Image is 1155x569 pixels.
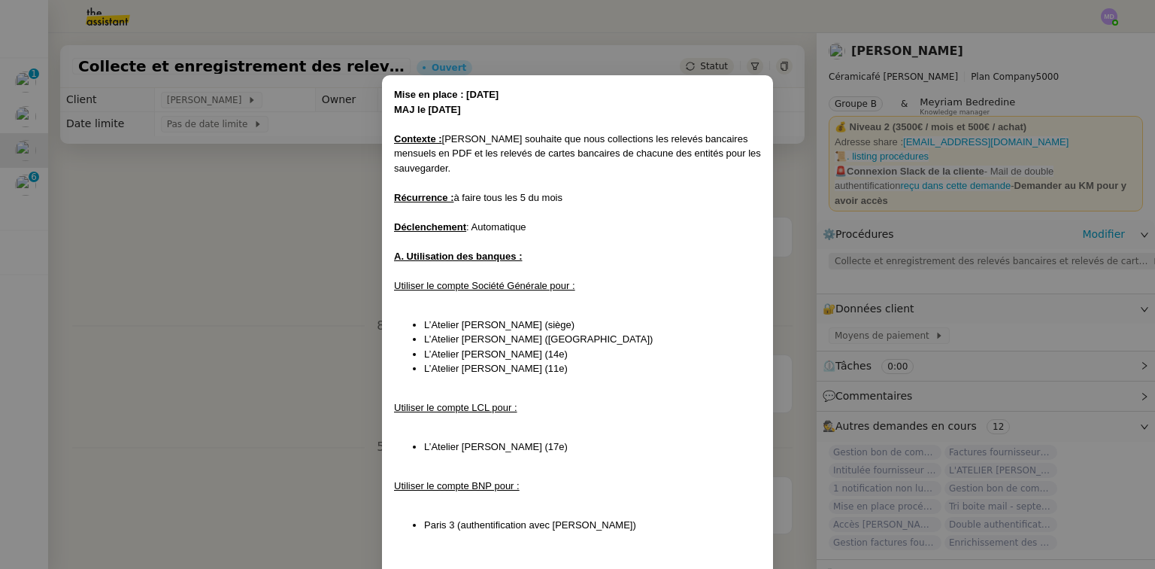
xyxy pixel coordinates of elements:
div: [PERSON_NAME] souhaite que nous collections les relevés bancaires mensuels en PDF et les relevés ... [394,132,761,176]
u: A. Utilisation des banques : [394,251,522,262]
u: Contexte : [394,133,442,145]
span: L’Atelier [PERSON_NAME] (11e) [424,363,568,374]
span: L’Atelier [PERSON_NAME] (14e) [424,348,568,360]
u: Récurrence : [394,192,453,203]
span: L’Atelier [PERSON_NAME] (17e) [424,441,568,452]
strong: Mise en place : [DATE] [394,89,499,100]
span: Paris 3 (authentification avec [PERSON_NAME]) [424,519,636,531]
li: [GEOGRAPHIC_DATA]) [424,332,761,347]
span: L’Atelier [PERSON_NAME] ( [424,333,548,345]
u: Utiliser le compte Société Générale pour : [394,280,575,291]
u: Utiliser le compte BNP pour : [394,480,520,491]
div: à faire tous les 5 du mois [394,190,761,205]
u: Déclenchement [394,221,466,233]
strong: MAJ le [DATE] [394,104,461,115]
span: L’Atelier [PERSON_NAME] (siège) [424,319,574,330]
span: : Automatique [466,221,526,233]
u: Utiliser le compte LCL pour : [394,402,517,413]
